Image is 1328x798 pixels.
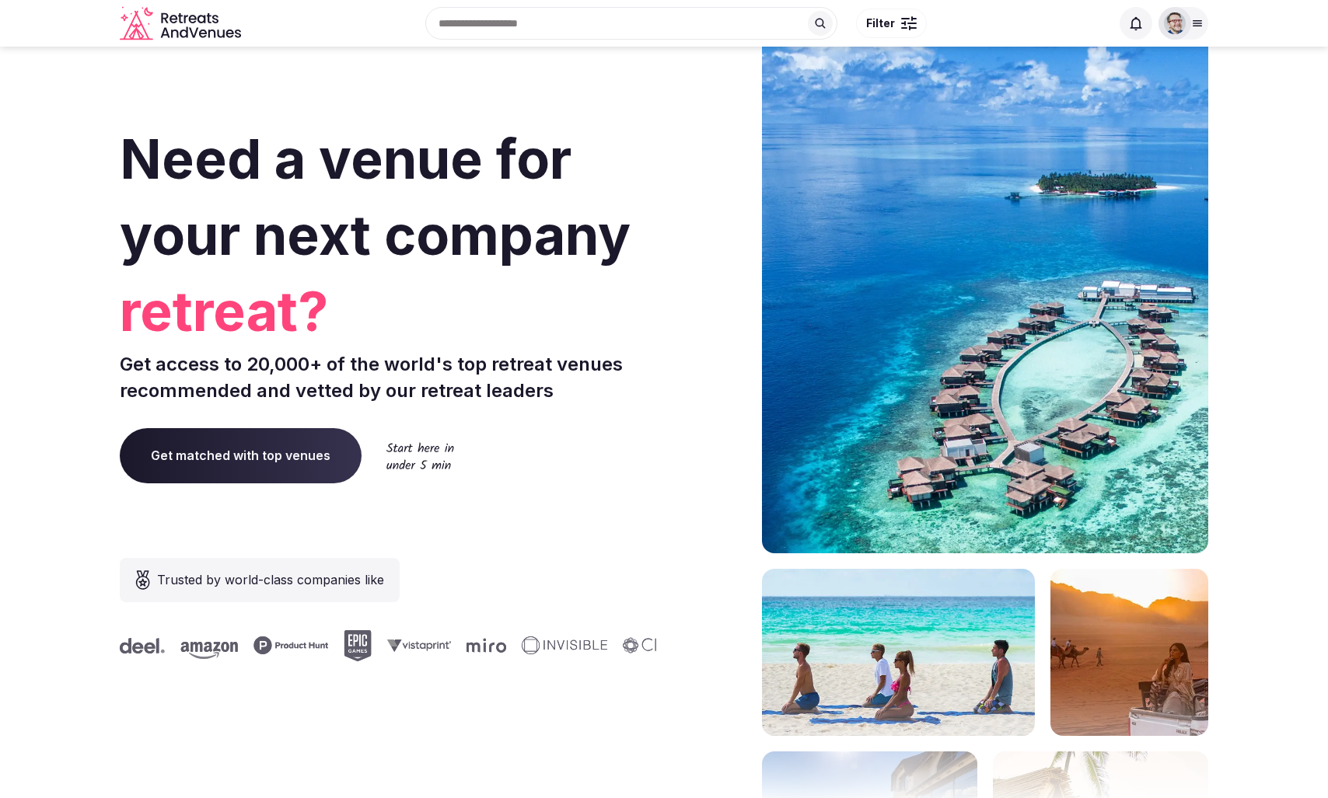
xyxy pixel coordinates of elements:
svg: Invisible company logo [518,636,603,655]
span: retreat? [120,274,658,350]
img: yoga on tropical beach [762,569,1035,736]
img: woman sitting in back of truck with camels [1050,569,1208,736]
a: Visit the homepage [120,6,244,41]
img: Glen Hayes [1164,12,1186,34]
p: Get access to 20,000+ of the world's top retreat venues recommended and vetted by our retreat lea... [120,351,658,403]
svg: Deel company logo [116,638,161,653]
span: Filter [866,16,895,31]
button: Filter [856,9,927,38]
a: Get matched with top venues [120,428,362,483]
svg: Vistaprint company logo [383,639,447,652]
span: Need a venue for your next company [120,126,631,268]
img: Start here in under 5 min [386,442,454,469]
svg: Miro company logo [463,638,502,653]
svg: Epic Games company logo [340,630,368,661]
svg: Retreats and Venues company logo [120,6,244,41]
span: Trusted by world-class companies like [157,570,384,589]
